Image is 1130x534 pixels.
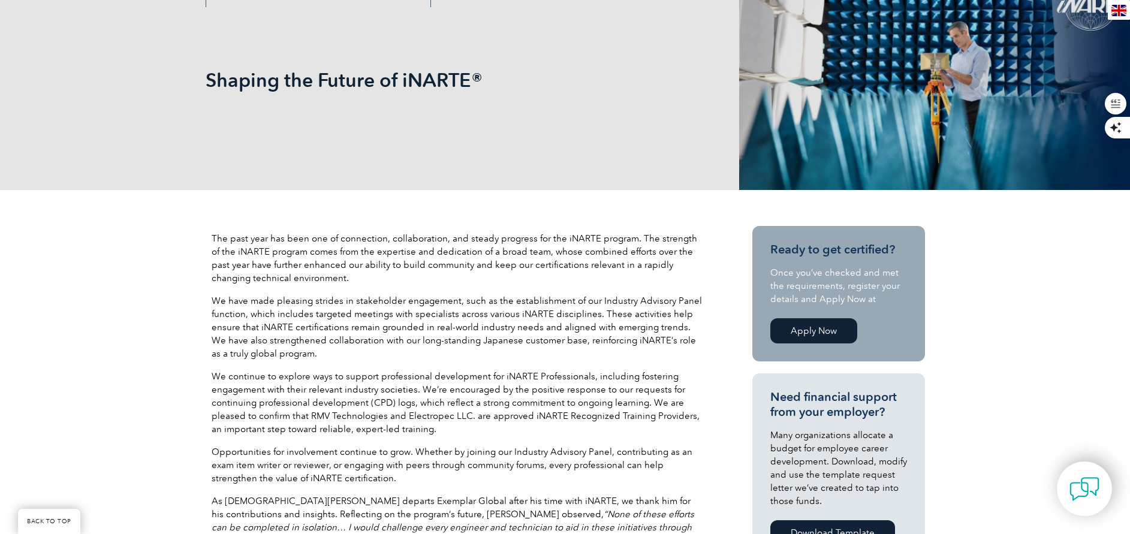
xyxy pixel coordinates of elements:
[212,370,703,436] p: We continue to explore ways to support professional development for iNARTE Professionals, includi...
[770,318,857,343] a: Apply Now
[770,266,907,306] p: Once you’ve checked and met the requirements, register your details and Apply Now at
[1069,474,1099,504] img: contact-chat.png
[770,429,907,508] p: Many organizations allocate a budget for employee career development. Download, modify and use th...
[206,68,666,92] h1: Shaping the Future of iNARTE®
[212,232,703,285] p: The past year has been one of connection, collaboration, and steady progress for the iNARTE progr...
[212,445,703,485] p: Opportunities for involvement continue to grow. Whether by joining our Industry Advisory Panel, c...
[770,390,907,420] h3: Need financial support from your employer?
[770,242,907,257] h3: Ready to get certified?
[1111,5,1126,16] img: en
[212,294,703,360] p: We have made pleasing strides in stakeholder engagement, such as the establishment of our Industr...
[18,509,80,534] a: BACK TO TOP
